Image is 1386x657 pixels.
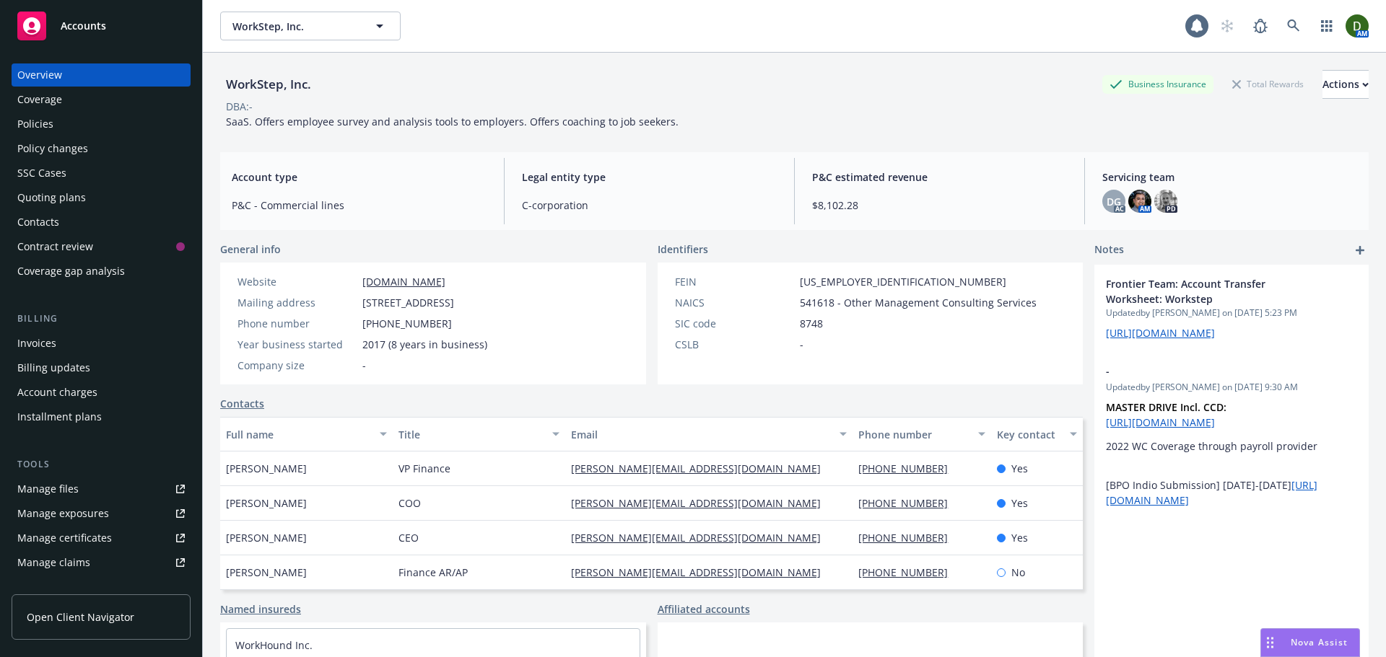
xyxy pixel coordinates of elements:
[237,295,357,310] div: Mailing address
[398,565,468,580] span: Finance AR/AP
[232,198,487,213] span: P&C - Commercial lines
[17,211,59,234] div: Contacts
[800,274,1006,289] span: [US_EMPLOYER_IDENTIFICATION_NUMBER]
[1106,400,1226,414] strong: MASTER DRIVE Incl. CCD:
[226,565,307,580] span: [PERSON_NAME]
[1102,75,1213,93] div: Business Insurance
[1094,352,1369,519] div: -Updatedby [PERSON_NAME] on [DATE] 9:30 AMMASTER DRIVE Incl. CCD: [URL][DOMAIN_NAME]2022 WC Cover...
[1312,12,1341,40] a: Switch app
[1107,194,1121,209] span: DG
[12,332,191,355] a: Invoices
[675,274,794,289] div: FEIN
[12,162,191,185] a: SSC Cases
[235,638,313,652] a: WorkHound Inc.
[12,186,191,209] a: Quoting plans
[17,235,93,258] div: Contract review
[12,356,191,379] a: Billing updates
[991,417,1083,451] button: Key contact
[12,457,191,472] div: Tools
[226,495,307,511] span: [PERSON_NAME]
[1279,12,1308,40] a: Search
[12,63,191,87] a: Overview
[12,88,191,111] a: Coverage
[27,609,134,625] span: Open Client Navigator
[226,427,371,442] div: Full name
[1011,565,1025,580] span: No
[1102,169,1357,185] span: Servicing team
[812,169,1067,185] span: P&C estimated revenue
[17,502,109,525] div: Manage exposures
[1213,12,1242,40] a: Start snowing
[12,551,191,574] a: Manage claims
[571,496,832,510] a: [PERSON_NAME][EMAIL_ADDRESS][DOMAIN_NAME]
[12,235,191,258] a: Contract review
[220,396,264,411] a: Contacts
[17,405,102,428] div: Installment plans
[17,576,85,599] div: Manage BORs
[226,115,679,128] span: SaaS. Offers employee survey and analysis tools to employers. Offers coaching to job seekers.
[571,427,831,442] div: Email
[675,316,794,331] div: SIC code
[812,198,1067,213] span: $8,102.28
[571,531,832,544] a: [PERSON_NAME][EMAIL_ADDRESS][DOMAIN_NAME]
[658,601,750,617] a: Affiliated accounts
[12,312,191,326] div: Billing
[220,75,317,94] div: WorkStep, Inc.
[1260,628,1360,657] button: Nova Assist
[1291,636,1348,648] span: Nova Assist
[1106,326,1215,340] a: [URL][DOMAIN_NAME]
[17,526,112,550] div: Manage certificates
[17,332,56,355] div: Invoices
[220,601,301,617] a: Named insureds
[675,337,794,352] div: CSLB
[12,260,191,283] a: Coverage gap analysis
[362,275,445,288] a: [DOMAIN_NAME]
[12,502,191,525] a: Manage exposures
[393,417,565,451] button: Title
[675,295,794,310] div: NAICS
[800,337,803,352] span: -
[12,381,191,404] a: Account charges
[858,496,959,510] a: [PHONE_NUMBER]
[12,405,191,428] a: Installment plans
[1106,307,1357,319] span: Updated by [PERSON_NAME] on [DATE] 5:23 PM
[1225,75,1311,93] div: Total Rewards
[12,6,191,46] a: Accounts
[1106,363,1320,379] span: -
[237,337,357,352] div: Year business started
[237,274,357,289] div: Website
[1154,190,1177,213] img: photo
[362,295,454,310] span: [STREET_ADDRESS]
[17,162,66,185] div: SSC Cases
[522,198,777,213] span: C-corporation
[362,316,452,331] span: [PHONE_NUMBER]
[12,526,191,550] a: Manage certificates
[858,462,959,475] a: [PHONE_NUMBER]
[17,186,86,209] div: Quoting plans
[1346,14,1369,38] img: photo
[997,427,1061,442] div: Key contact
[17,88,62,111] div: Coverage
[226,530,307,545] span: [PERSON_NAME]
[12,137,191,160] a: Policy changes
[800,316,823,331] span: 8748
[1351,242,1369,259] a: add
[232,19,357,34] span: WorkStep, Inc.
[362,358,366,373] span: -
[17,551,90,574] div: Manage claims
[1322,70,1369,99] button: Actions
[17,477,79,501] div: Manage files
[1011,495,1028,511] span: Yes
[858,427,969,442] div: Phone number
[17,137,88,160] div: Policy changes
[237,358,357,373] div: Company size
[1106,438,1357,454] p: 2022 WC Coverage through payroll provider
[1128,190,1151,213] img: photo
[522,169,777,185] span: Legal entity type
[853,417,990,451] button: Phone number
[1106,477,1357,508] p: [BPO Indio Submission] [DATE]-[DATE]
[1106,415,1215,429] a: [URL][DOMAIN_NAME]
[398,427,544,442] div: Title
[658,242,708,257] span: Identifiers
